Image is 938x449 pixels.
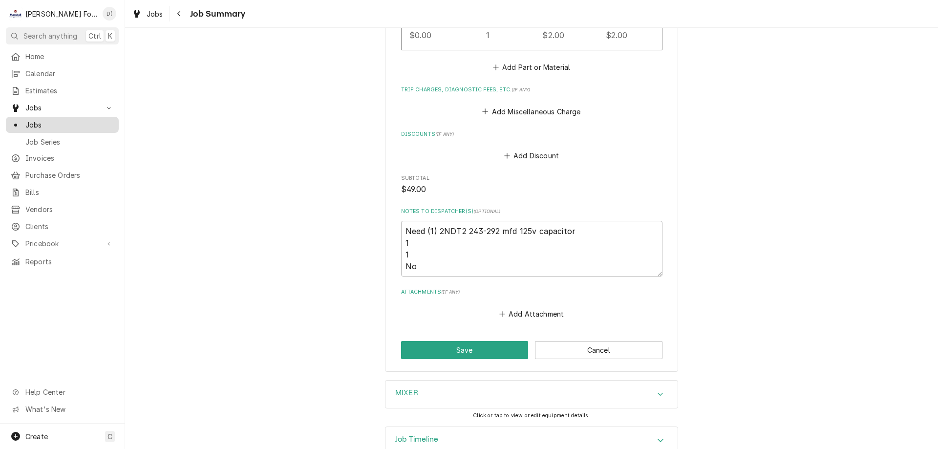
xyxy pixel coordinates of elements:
[441,289,460,295] span: ( if any )
[171,6,187,21] button: Navigate back
[401,86,662,94] label: Trip Charges, Diagnostic Fees, etc.
[606,29,628,41] div: $2.00
[25,153,114,163] span: Invoices
[25,432,48,441] span: Create
[128,6,167,22] a: Jobs
[6,254,119,270] a: Reports
[6,27,119,44] button: Search anythingCtrlK
[187,7,246,21] span: Job Summary
[395,388,418,398] h3: MIXER
[25,387,113,397] span: Help Center
[25,257,114,267] span: Reports
[395,435,438,444] h3: Job Timeline
[88,31,101,41] span: Ctrl
[401,174,662,182] span: Subtotal
[103,7,116,21] div: Derek Testa (81)'s Avatar
[401,174,662,195] div: Subtotal
[385,381,678,408] button: Accordion Details Expand Trigger
[401,208,662,215] label: Notes to Dispatcher(s)
[481,105,582,118] button: Add Miscellaneous Charge
[385,381,678,408] div: Accordion Header
[473,209,501,214] span: ( optional )
[25,120,114,130] span: Jobs
[6,150,119,166] a: Invoices
[6,384,119,400] a: Go to Help Center
[401,288,662,321] div: Attachments
[401,130,662,138] label: Discounts
[9,7,22,21] div: Marshall Food Equipment Service's Avatar
[6,117,119,133] a: Jobs
[409,29,432,41] div: $0.00
[6,48,119,64] a: Home
[25,404,113,414] span: What's New
[6,401,119,417] a: Go to What's New
[6,100,119,116] a: Go to Jobs
[435,131,454,137] span: ( if any )
[6,184,119,200] a: Bills
[502,149,560,163] button: Add Discount
[147,9,163,19] span: Jobs
[25,204,114,214] span: Vendors
[473,412,590,419] span: Click or tap to view or edit equipment details.
[6,65,119,82] a: Calendar
[23,31,77,41] span: Search anything
[401,130,662,163] div: Discounts
[542,29,564,41] div: $2.00
[25,137,114,147] span: Job Series
[491,61,572,74] button: Add Part or Material
[25,221,114,232] span: Clients
[25,86,114,96] span: Estimates
[486,29,490,41] div: 1
[103,7,116,21] div: D(
[25,68,114,79] span: Calendar
[6,134,119,150] a: Job Series
[9,7,22,21] div: M
[401,341,662,359] div: Button Group
[25,187,114,197] span: Bills
[401,185,426,194] span: $49.00
[6,201,119,217] a: Vendors
[6,218,119,235] a: Clients
[401,341,529,359] button: Save
[385,380,678,408] div: MIXER
[512,87,530,92] span: ( if any )
[6,235,119,252] a: Go to Pricebook
[535,341,662,359] button: Cancel
[401,208,662,277] div: Notes to Dispatcher(s)
[497,307,566,321] button: Add Attachment
[25,103,99,113] span: Jobs
[25,238,99,249] span: Pricebook
[25,9,97,19] div: [PERSON_NAME] Food Equipment Service
[401,184,662,195] span: Subtotal
[25,51,114,62] span: Home
[25,170,114,180] span: Purchase Orders
[6,83,119,99] a: Estimates
[401,288,662,296] label: Attachments
[401,341,662,359] div: Button Group Row
[108,31,112,41] span: K
[107,431,112,442] span: C
[6,167,119,183] a: Purchase Orders
[401,221,662,277] textarea: Need (1) 2NDT2 243-292 mfd 125v capacitor 1 1 No
[401,86,662,118] div: Trip Charges, Diagnostic Fees, etc.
